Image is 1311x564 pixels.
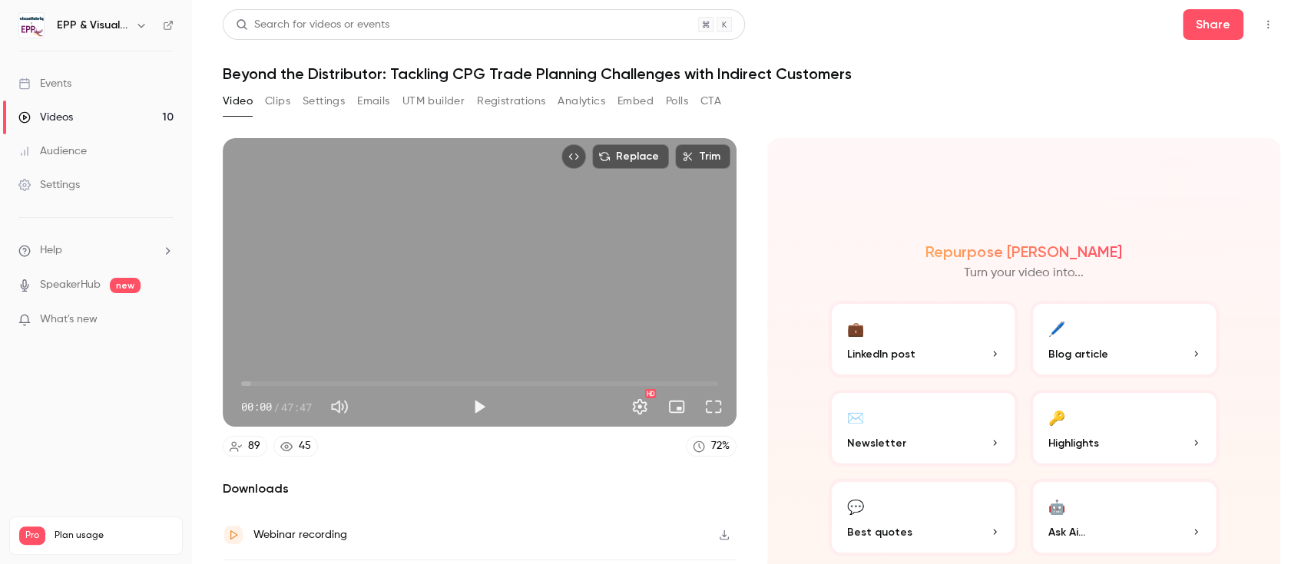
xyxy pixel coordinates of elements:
div: Audience [18,143,87,159]
a: 72% [686,436,737,457]
span: Highlights [1048,435,1099,451]
div: 🖊️ [1048,316,1065,340]
div: 🔑 [1048,405,1065,429]
span: Plan usage [55,529,173,542]
h6: EPP & Visualfabriq [57,18,129,33]
button: Turn on miniplayer [661,391,692,422]
button: Embed [617,89,654,114]
button: 🤖Ask Ai... [1030,479,1219,556]
span: What's new [40,312,98,328]
button: Play [464,391,495,422]
div: Webinar recording [253,526,347,544]
button: Emails [357,89,389,114]
button: UTM builder [402,89,465,114]
button: Polls [666,89,688,114]
span: Ask Ai... [1048,524,1085,540]
div: 89 [248,438,260,454]
div: 🤖 [1048,494,1065,518]
button: Clips [265,89,290,114]
h2: Repurpose [PERSON_NAME] [925,242,1121,261]
button: 💬Best quotes [829,479,1018,556]
iframe: Noticeable Trigger [155,313,174,327]
button: 🖊️Blog article [1030,301,1219,378]
div: 72 % [711,438,730,454]
li: help-dropdown-opener [18,242,174,259]
button: CTA [700,89,721,114]
button: Video [223,89,253,114]
a: 45 [273,436,318,457]
div: 💼 [847,316,864,340]
h2: Downloads [223,480,737,498]
span: new [110,278,141,293]
span: LinkedIn post [847,346,915,362]
button: 🔑Highlights [1030,390,1219,467]
button: Settings [624,391,655,422]
button: Registrations [477,89,545,114]
button: Settings [303,89,345,114]
a: 89 [223,436,267,457]
button: Trim [675,144,730,169]
span: Help [40,242,62,259]
div: ✉️ [847,405,864,429]
div: Events [18,76,71,91]
span: Newsletter [847,435,906,451]
span: / [273,399,280,415]
button: Analytics [558,89,605,114]
button: Share [1183,9,1243,40]
button: Mute [324,391,355,422]
span: Blog article [1048,346,1108,362]
a: SpeakerHub [40,277,101,293]
span: Pro [19,526,45,545]
button: Replace [592,144,669,169]
button: Embed video [561,144,586,169]
button: Full screen [698,391,729,422]
div: Settings [18,177,80,193]
button: Top Bar Actions [1256,12,1280,37]
div: HD [645,389,656,398]
p: Turn your video into... [964,264,1084,282]
span: 47:47 [281,399,312,415]
span: Best quotes [847,524,912,540]
div: 45 [299,438,311,454]
div: 00:00 [241,399,312,415]
button: ✉️Newsletter [829,390,1018,467]
h1: Beyond the Distributor: Tackling CPG Trade Planning Challenges with Indirect Customers [223,64,1280,83]
span: 00:00 [241,399,272,415]
button: 💼LinkedIn post [829,301,1018,378]
img: EPP & Visualfabriq [19,13,44,38]
div: Videos [18,110,73,125]
div: 💬 [847,494,864,518]
div: Search for videos or events [236,17,389,33]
